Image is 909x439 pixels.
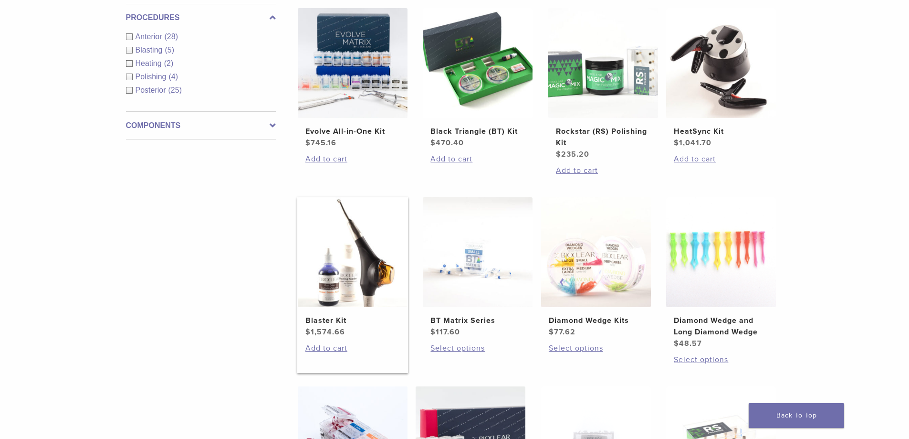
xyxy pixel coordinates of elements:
[136,46,165,54] span: Blasting
[674,339,679,348] span: $
[556,126,650,149] h2: Rockstar (RS) Polishing Kit
[674,138,679,148] span: $
[430,153,525,165] a: Add to cart: “Black Triangle (BT) Kit”
[136,86,168,94] span: Posterior
[305,138,336,148] bdi: 745.16
[136,32,165,41] span: Anterior
[666,8,776,118] img: HeatSync Kit
[674,138,711,148] bdi: 1,041.70
[305,153,400,165] a: Add to cart: “Evolve All-in-One Kit”
[430,138,464,148] bdi: 470.40
[674,339,702,348] bdi: 48.57
[430,327,436,337] span: $
[666,197,776,307] img: Diamond Wedge and Long Diamond Wedge
[298,8,407,118] img: Evolve All-in-One Kit
[305,343,400,354] a: Add to cart: “Blaster Kit”
[126,12,276,23] label: Procedures
[666,197,777,349] a: Diamond Wedge and Long Diamond WedgeDiamond Wedge and Long Diamond Wedge $48.57
[136,73,169,81] span: Polishing
[749,403,844,428] a: Back To Top
[556,150,561,159] span: $
[422,8,533,149] a: Black Triangle (BT) KitBlack Triangle (BT) Kit $470.40
[168,86,182,94] span: (25)
[430,327,460,337] bdi: 117.60
[430,126,525,137] h2: Black Triangle (BT) Kit
[556,150,589,159] bdi: 235.20
[298,197,407,307] img: Blaster Kit
[422,197,533,338] a: BT Matrix SeriesBT Matrix Series $117.60
[556,165,650,176] a: Add to cart: “Rockstar (RS) Polishing Kit”
[423,8,533,118] img: Black Triangle (BT) Kit
[549,343,643,354] a: Select options for “Diamond Wedge Kits”
[430,315,525,326] h2: BT Matrix Series
[305,138,311,148] span: $
[165,32,178,41] span: (28)
[297,8,408,149] a: Evolve All-in-One KitEvolve All-in-One Kit $745.16
[541,197,652,338] a: Diamond Wedge KitsDiamond Wedge Kits $77.62
[549,327,575,337] bdi: 77.62
[548,8,659,160] a: Rockstar (RS) Polishing KitRockstar (RS) Polishing Kit $235.20
[674,315,768,338] h2: Diamond Wedge and Long Diamond Wedge
[674,354,768,365] a: Select options for “Diamond Wedge and Long Diamond Wedge”
[297,197,408,338] a: Blaster KitBlaster Kit $1,574.66
[549,327,554,337] span: $
[674,126,768,137] h2: HeatSync Kit
[549,315,643,326] h2: Diamond Wedge Kits
[666,8,777,149] a: HeatSync KitHeatSync Kit $1,041.70
[423,197,533,307] img: BT Matrix Series
[430,343,525,354] a: Select options for “BT Matrix Series”
[305,327,311,337] span: $
[305,315,400,326] h2: Blaster Kit
[305,327,345,337] bdi: 1,574.66
[164,59,174,67] span: (2)
[168,73,178,81] span: (4)
[674,153,768,165] a: Add to cart: “HeatSync Kit”
[548,8,658,118] img: Rockstar (RS) Polishing Kit
[305,126,400,137] h2: Evolve All-in-One Kit
[541,197,651,307] img: Diamond Wedge Kits
[126,120,276,131] label: Components
[430,138,436,148] span: $
[165,46,174,54] span: (5)
[136,59,164,67] span: Heating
